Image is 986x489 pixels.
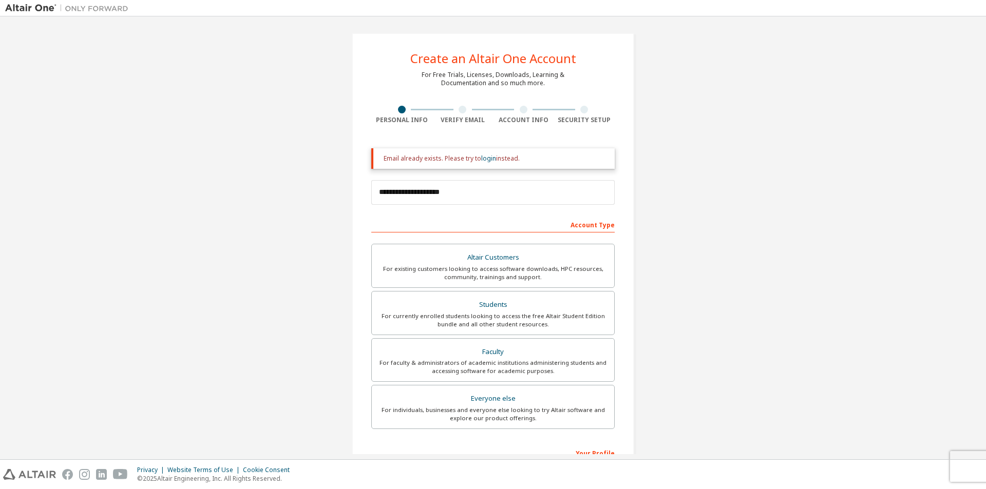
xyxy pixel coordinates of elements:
div: Personal Info [371,116,432,124]
div: For Free Trials, Licenses, Downloads, Learning & Documentation and so much more. [422,71,564,87]
img: Altair One [5,3,134,13]
div: Students [378,298,608,312]
div: Privacy [137,466,167,474]
div: For individuals, businesses and everyone else looking to try Altair software and explore our prod... [378,406,608,422]
div: For existing customers looking to access software downloads, HPC resources, community, trainings ... [378,265,608,281]
img: instagram.svg [79,469,90,480]
div: Website Terms of Use [167,466,243,474]
img: altair_logo.svg [3,469,56,480]
div: Account Type [371,216,615,232]
div: Verify Email [432,116,494,124]
div: Security Setup [554,116,615,124]
div: Create an Altair One Account [410,52,576,65]
img: linkedin.svg [96,469,107,480]
div: Account Info [493,116,554,124]
img: facebook.svg [62,469,73,480]
div: Faculty [378,345,608,359]
div: For currently enrolled students looking to access the free Altair Student Edition bundle and all ... [378,312,608,328]
div: Cookie Consent [243,466,296,474]
div: Your Profile [371,444,615,461]
div: Altair Customers [378,250,608,265]
div: Email already exists. Please try to instead. [384,154,606,163]
a: login [481,154,496,163]
div: For faculty & administrators of academic institutions administering students and accessing softwa... [378,359,608,375]
p: © 2025 Altair Engineering, Inc. All Rights Reserved. [137,474,296,483]
div: Everyone else [378,392,608,406]
img: youtube.svg [113,469,128,480]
